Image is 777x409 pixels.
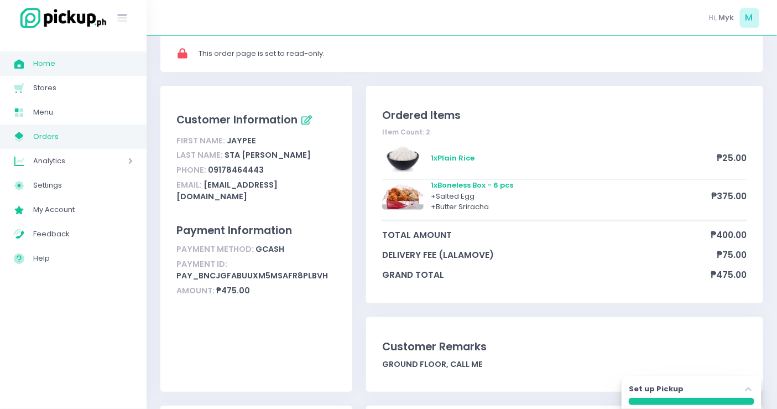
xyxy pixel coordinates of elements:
img: logo [14,6,108,30]
span: First Name: [176,135,225,146]
span: Orders [33,130,133,144]
span: My Account [33,203,133,217]
span: total amount [382,229,711,241]
div: [EMAIL_ADDRESS][DOMAIN_NAME] [176,178,336,204]
span: Menu [33,105,133,120]
span: Settings [33,178,133,193]
span: ₱75.00 [717,248,747,261]
div: 09178464443 [176,163,336,178]
span: Email: [176,179,202,190]
span: Last Name: [176,149,223,161]
div: Ordered Items [382,107,747,123]
span: Hi, [709,12,717,23]
label: Set up Pickup [629,384,684,395]
div: Jaypee [176,133,336,148]
div: Customer Information [176,111,336,130]
span: ₱400.00 [711,229,747,241]
div: Sta [PERSON_NAME] [176,148,336,163]
div: gcash [176,242,336,257]
span: Phone: [176,164,206,175]
div: This order page is set to read-only. [199,48,748,59]
span: Amount: [176,285,215,296]
div: Customer Remarks [382,339,747,355]
span: Analytics [33,154,97,168]
span: Feedback [33,227,133,241]
span: M [740,8,759,28]
span: ₱475.00 [711,268,747,281]
div: Ground floor, Call me [382,359,747,370]
span: grand total [382,268,711,281]
div: Item Count: 2 [382,127,747,137]
span: Stores [33,81,133,95]
div: Payment Information [176,222,336,239]
div: ₱475.00 [176,283,336,298]
span: Home [33,56,133,71]
span: Payment ID: [176,258,227,270]
span: Payment Method: [176,244,254,255]
span: delivery fee (lalamove) [382,248,717,261]
span: Myk [719,12,734,23]
span: Help [33,251,133,266]
div: pay_BncJgFAbUUXM5MSAFr8pLbVH [176,257,336,283]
